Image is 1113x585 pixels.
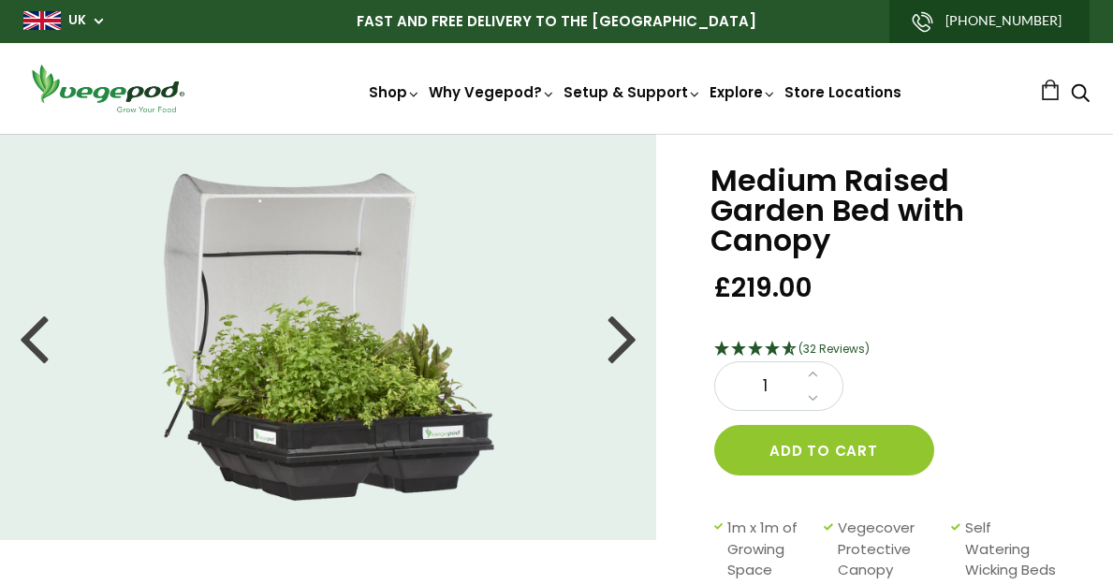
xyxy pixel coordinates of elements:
[714,425,934,475] button: Add to cart
[369,82,421,102] a: Shop
[727,518,814,581] span: 1m x 1m of Growing Space
[710,166,1066,256] h1: Medium Raised Garden Bed with Canopy
[564,82,702,102] a: Setup & Support
[1071,85,1090,105] a: Search
[429,82,556,102] a: Why Vegepod?
[798,341,870,357] span: (32 Reviews)
[23,62,192,115] img: Vegepod
[802,387,824,411] a: Decrease quantity by 1
[710,82,777,102] a: Explore
[162,173,494,501] img: Medium Raised Garden Bed with Canopy
[714,271,813,305] span: £219.00
[784,82,901,102] a: Store Locations
[965,518,1057,581] span: Self Watering Wicking Beds
[802,362,824,387] a: Increase quantity by 1
[734,374,798,399] span: 1
[23,11,61,30] img: gb_large.png
[68,11,86,30] a: UK
[714,338,1066,362] div: 4.66 Stars - 32 Reviews
[838,518,942,581] span: Vegecover Protective Canopy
